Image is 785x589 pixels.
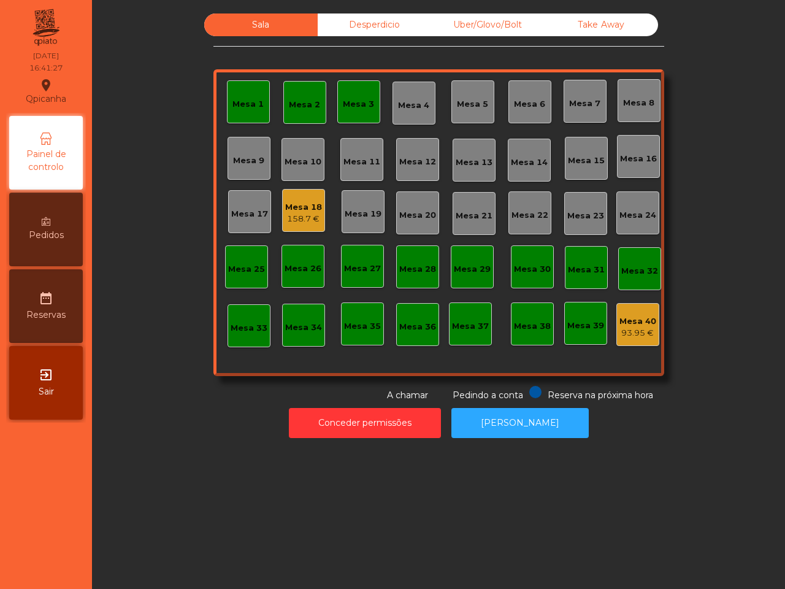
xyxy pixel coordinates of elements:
[568,155,605,167] div: Mesa 15
[567,320,604,332] div: Mesa 39
[619,209,656,221] div: Mesa 24
[204,13,318,36] div: Sala
[344,320,381,333] div: Mesa 35
[289,99,320,111] div: Mesa 2
[387,390,428,401] span: A chamar
[567,210,604,222] div: Mesa 23
[514,320,551,333] div: Mesa 38
[431,13,545,36] div: Uber/Glovo/Bolt
[33,50,59,61] div: [DATE]
[621,265,658,277] div: Mesa 32
[343,98,374,110] div: Mesa 3
[545,13,658,36] div: Take Away
[398,99,429,112] div: Mesa 4
[456,210,492,222] div: Mesa 21
[39,368,53,382] i: exit_to_app
[457,98,488,110] div: Mesa 5
[345,208,381,220] div: Mesa 19
[12,148,80,174] span: Painel de controlo
[318,13,431,36] div: Desperdicio
[233,155,264,167] div: Mesa 9
[343,156,380,168] div: Mesa 11
[285,201,322,214] div: Mesa 18
[231,208,268,220] div: Mesa 17
[26,309,66,321] span: Reservas
[399,263,436,275] div: Mesa 28
[511,156,548,169] div: Mesa 14
[26,76,66,107] div: Qpicanha
[39,385,54,398] span: Sair
[456,156,492,169] div: Mesa 13
[344,263,381,275] div: Mesa 27
[623,97,654,109] div: Mesa 8
[453,390,523,401] span: Pedindo a conta
[39,78,53,93] i: location_on
[399,321,436,333] div: Mesa 36
[39,291,53,306] i: date_range
[548,390,653,401] span: Reserva na próxima hora
[228,263,265,275] div: Mesa 25
[231,322,267,334] div: Mesa 33
[285,321,322,334] div: Mesa 34
[289,408,441,438] button: Conceder permissões
[31,6,61,49] img: qpiato
[514,263,551,275] div: Mesa 30
[285,263,321,275] div: Mesa 26
[29,229,64,242] span: Pedidos
[451,408,589,438] button: [PERSON_NAME]
[619,315,656,328] div: Mesa 40
[29,63,63,74] div: 16:41:27
[619,327,656,339] div: 93.95 €
[514,98,545,110] div: Mesa 6
[399,156,436,168] div: Mesa 12
[511,209,548,221] div: Mesa 22
[399,209,436,221] div: Mesa 20
[454,263,491,275] div: Mesa 29
[620,153,657,165] div: Mesa 16
[285,156,321,168] div: Mesa 10
[568,264,605,276] div: Mesa 31
[569,98,600,110] div: Mesa 7
[232,98,264,110] div: Mesa 1
[452,320,489,333] div: Mesa 37
[285,213,322,225] div: 158.7 €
